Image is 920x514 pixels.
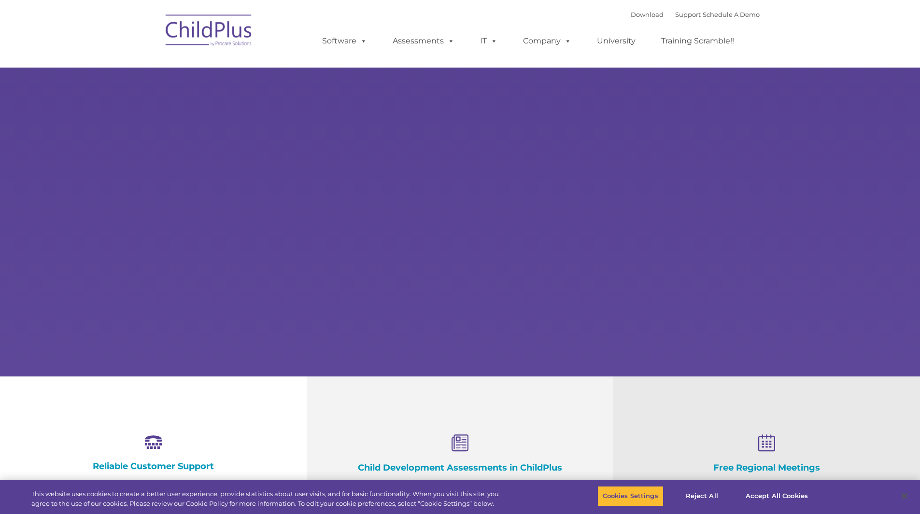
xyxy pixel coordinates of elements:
[31,489,506,508] div: This website uses cookies to create a better user experience, provide statistics about user visit...
[48,461,258,472] h4: Reliable Customer Support
[894,486,915,507] button: Close
[703,11,760,18] a: Schedule A Demo
[470,31,507,51] a: IT
[383,31,464,51] a: Assessments
[740,486,813,506] button: Accept All Cookies
[651,31,744,51] a: Training Scramble!!
[161,8,257,56] img: ChildPlus by Procare Solutions
[312,31,377,51] a: Software
[587,31,645,51] a: University
[662,462,872,473] h4: Free Regional Meetings
[672,486,732,506] button: Reject All
[597,486,664,506] button: Cookies Settings
[513,31,581,51] a: Company
[631,11,664,18] a: Download
[675,11,701,18] a: Support
[631,11,760,18] font: |
[355,462,565,473] h4: Child Development Assessments in ChildPlus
